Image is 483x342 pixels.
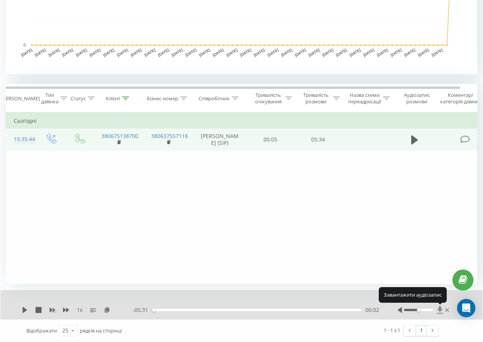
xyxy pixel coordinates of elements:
div: Коментар/категорія дзвінка [438,92,483,105]
div: Тривалість розмови [301,92,331,105]
text: [DATE] [294,48,307,57]
div: 10:35:44 [14,132,29,147]
a: 380637557118 [151,132,188,140]
text: [DATE] [267,48,279,57]
span: Відображати [26,327,57,334]
div: Тип дзвінка [41,92,58,105]
div: Accessibility label [417,308,420,311]
span: 1 x [77,306,82,314]
div: Назва схеми переадресації [348,92,381,105]
text: [DATE] [34,48,47,57]
span: - 05:31 [132,306,152,314]
text: [DATE] [198,48,211,57]
text: [DATE] [431,48,444,57]
text: [DATE] [75,48,88,57]
div: 25 [62,327,68,334]
text: [DATE] [321,48,334,57]
div: Accessibility label [152,308,155,311]
text: [DATE] [144,48,156,57]
text: [DATE] [226,48,238,57]
td: 00:05 [247,128,294,151]
span: рядків на сторінці [80,327,122,334]
div: Аудіозапис розмови [398,92,435,105]
td: [PERSON_NAME] (SIP) [193,128,247,151]
text: [DATE] [417,48,430,57]
text: [DATE] [280,48,293,57]
div: Клієнт [106,95,120,102]
text: [DATE] [102,48,115,57]
div: Співробітник [199,95,230,102]
text: [DATE] [130,48,142,57]
a: 380675138700 [102,132,138,140]
text: [DATE] [89,48,102,57]
div: [PERSON_NAME] [1,95,40,102]
text: [DATE] [185,48,197,57]
div: Завантажити аудіозапис [379,287,447,302]
text: [DATE] [376,48,389,57]
text: [DATE] [308,48,320,57]
div: Тривалість очікування [253,92,283,105]
div: Бізнес номер [147,95,178,102]
text: [DATE] [116,48,129,57]
text: [DATE] [212,48,225,57]
text: [DATE] [61,48,74,57]
div: Статус [71,95,86,102]
text: [DATE] [390,48,402,57]
text: [DATE] [404,48,416,57]
text: [DATE] [157,48,170,57]
div: Open Intercom Messenger [457,299,475,317]
a: 1 [415,325,427,336]
text: [DATE] [20,48,33,57]
text: 0 [23,43,26,47]
td: 05:34 [294,128,342,151]
text: [DATE] [171,48,184,57]
text: [DATE] [335,48,348,57]
text: [DATE] [349,48,362,57]
text: [DATE] [48,48,60,57]
text: [DATE] [253,48,266,57]
text: [DATE] [239,48,252,57]
div: 1 - 1 з 1 [384,326,400,334]
text: [DATE] [362,48,375,57]
span: 00:02 [365,306,379,314]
